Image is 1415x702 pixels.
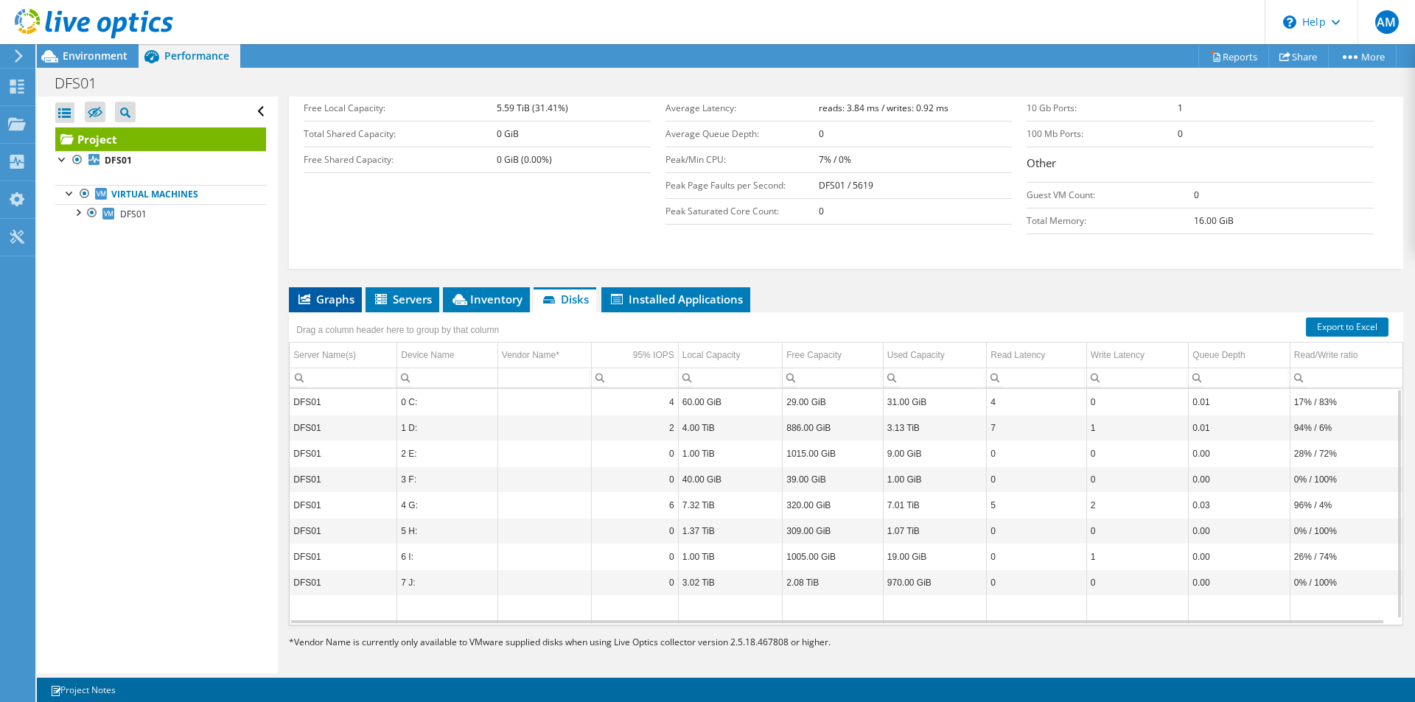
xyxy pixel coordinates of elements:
td: Column Read Latency, Value 7 [987,415,1087,440]
td: Average Latency: [665,95,819,121]
a: DFS01 [55,204,266,223]
a: More [1328,45,1397,68]
td: Column 95% IOPS, Value 4 [592,389,678,415]
td: Column Read/Write ratio, Filter cell [1290,368,1402,387]
td: Column Local Capacity, Filter cell [678,368,783,387]
div: Queue Depth [1192,346,1245,364]
td: Column Write Latency, Value 1 [1086,544,1189,569]
td: Column Read/Write ratio, Value 0% / 100% [1290,569,1402,595]
td: Column Queue Depth, Value 0.00 [1189,569,1290,595]
td: Column Device Name, Value 7 J: [397,569,498,595]
a: Virtual Machines [55,185,266,204]
td: Column Used Capacity, Value 9.00 GiB [883,440,987,466]
td: Local Capacity Column [678,343,783,368]
td: Column Read Latency, Value 0 [987,466,1087,492]
td: Column Vendor Name*, Value [497,389,591,415]
h1: DFS01 [48,75,119,91]
td: Column Queue Depth, Value 0.01 [1189,415,1290,440]
div: Free Capacity [786,346,842,364]
a: DFS01 [55,151,266,170]
b: DFS01 [105,154,132,166]
b: 5.59 TiB (31.41%) [497,102,568,114]
b: reads: 3.84 ms / writes: 0.92 ms [819,102,948,114]
td: Total Memory: [1027,208,1194,234]
td: Column Free Capacity, Value 1005.00 GiB [783,544,884,569]
td: Column Read Latency, Value 0 [987,544,1087,569]
td: Column 95% IOPS, Value 0 [592,466,678,492]
td: Column Free Capacity, Value 886.00 GiB [783,415,884,440]
td: Column Local Capacity, Value 1.00 TiB [678,544,783,569]
td: Column Write Latency, Value 2 [1086,492,1189,518]
td: Column Local Capacity, Value 4.00 TiB [678,415,783,440]
td: Column Read Latency, Filter cell [987,368,1087,387]
svg: \n [1283,15,1296,29]
td: Column Read Latency, Value 0 [987,440,1087,466]
td: Column Read/Write ratio, Value 96% / 4% [1290,492,1402,518]
td: Column Read/Write ratio, Value 17% / 83% [1290,389,1402,415]
b: 16.00 GiB [1194,214,1234,227]
span: Graphs [296,292,354,306]
td: Column 95% IOPS, Filter cell [592,368,678,387]
td: Column Queue Depth, Value 0.00 [1189,440,1290,466]
td: Column Queue Depth, Value 0.01 [1189,389,1290,415]
td: Column Device Name, Value 2 E: [397,440,498,466]
td: Column Vendor Name*, Value [497,569,591,595]
td: Column Read Latency, Value 4 [987,389,1087,415]
td: Free Capacity Column [783,343,884,368]
td: Column 95% IOPS, Value 0 [592,440,678,466]
div: Device Name [401,346,454,364]
td: Total Shared Capacity: [304,121,496,147]
td: Column 95% IOPS, Value 0 [592,544,678,569]
b: 0 [1194,189,1199,201]
td: Column Used Capacity, Value 1.07 TiB [883,518,987,544]
div: Local Capacity [682,346,741,364]
td: Column Read/Write ratio, Value 0% / 100% [1290,518,1402,544]
span: Installed Applications [609,292,743,306]
div: Data grid [289,312,1403,625]
td: Column Queue Depth, Value 0.00 [1189,518,1290,544]
span: Disks [541,292,589,306]
div: Read/Write ratio [1294,346,1358,364]
td: Column Write Latency, Value 0 [1086,569,1189,595]
td: Column Vendor Name*, Value [497,440,591,466]
td: Column Used Capacity, Filter cell [883,368,987,387]
td: Column Free Capacity, Value 39.00 GiB [783,466,884,492]
td: Column Queue Depth, Filter cell [1189,368,1290,387]
td: Server Name(s) Column [290,343,397,368]
td: Average Queue Depth: [665,121,819,147]
div: Read Latency [990,346,1045,364]
td: Column Device Name, Value 1 D: [397,415,498,440]
td: Peak Saturated Core Count: [665,198,819,224]
td: Column 95% IOPS, Value 6 [592,492,678,518]
td: Column Local Capacity, Value 7.32 TiB [678,492,783,518]
td: Column Read Latency, Value 0 [987,518,1087,544]
td: Column Queue Depth, Value 0.00 [1189,466,1290,492]
td: Column Vendor Name*, Value [497,466,591,492]
td: Column Used Capacity, Value 1.00 GiB [883,466,987,492]
a: Export to Excel [1306,317,1388,337]
td: Column Device Name, Value 0 C: [397,389,498,415]
td: Peak/Min CPU: [665,147,819,172]
td: Column Queue Depth, Value 0.03 [1189,492,1290,518]
td: Column Local Capacity, Value 3.02 TiB [678,569,783,595]
td: 100 Mb Ports: [1027,121,1178,147]
td: Free Local Capacity: [304,95,496,121]
td: Column Server Name(s), Value DFS01 [290,415,397,440]
span: DFS01 [120,208,147,220]
td: Column Server Name(s), Value DFS01 [290,569,397,595]
td: Column 95% IOPS, Value 0 [592,569,678,595]
td: Column Used Capacity, Value 3.13 TiB [883,415,987,440]
td: Write Latency Column [1086,343,1189,368]
td: Guest VM Count: [1027,182,1194,208]
td: Column Write Latency, Value 0 [1086,518,1189,544]
td: Column Queue Depth, Value 0.00 [1189,544,1290,569]
td: Column Used Capacity, Value 970.00 GiB [883,569,987,595]
td: Column Free Capacity, Value 309.00 GiB [783,518,884,544]
td: Column Write Latency, Filter cell [1086,368,1189,387]
td: Column Server Name(s), Value DFS01 [290,466,397,492]
td: Queue Depth Column [1189,343,1290,368]
td: Column Write Latency, Value 1 [1086,415,1189,440]
td: Device Name Column [397,343,498,368]
h3: Other [1027,155,1374,175]
td: Column Device Name, Value 4 G: [397,492,498,518]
